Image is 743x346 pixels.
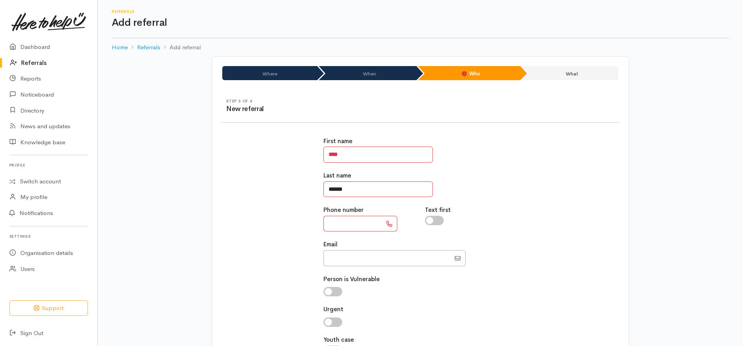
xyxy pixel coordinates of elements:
[323,137,352,146] label: First name
[112,38,729,57] nav: breadcrumb
[323,206,364,215] label: Phone number
[112,43,128,52] a: Home
[112,17,729,29] h1: Add referral
[9,300,88,316] button: Support
[323,240,338,249] label: Email
[226,106,420,113] h3: New referral
[226,99,420,103] h6: Step 3 of 4
[323,275,380,284] label: Person is Vulnerable
[323,335,354,344] label: Youth case
[9,231,88,242] h6: Settings
[323,305,343,314] label: Urgent
[418,66,520,80] li: Who
[425,206,451,215] label: Text first
[112,9,729,14] h6: Referrals
[137,43,160,52] a: Referrals
[160,43,201,52] li: Add referral
[9,160,88,170] h6: Profile
[522,66,618,80] li: What
[319,66,416,80] li: When
[323,171,351,180] label: Last name
[222,66,317,80] li: Where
